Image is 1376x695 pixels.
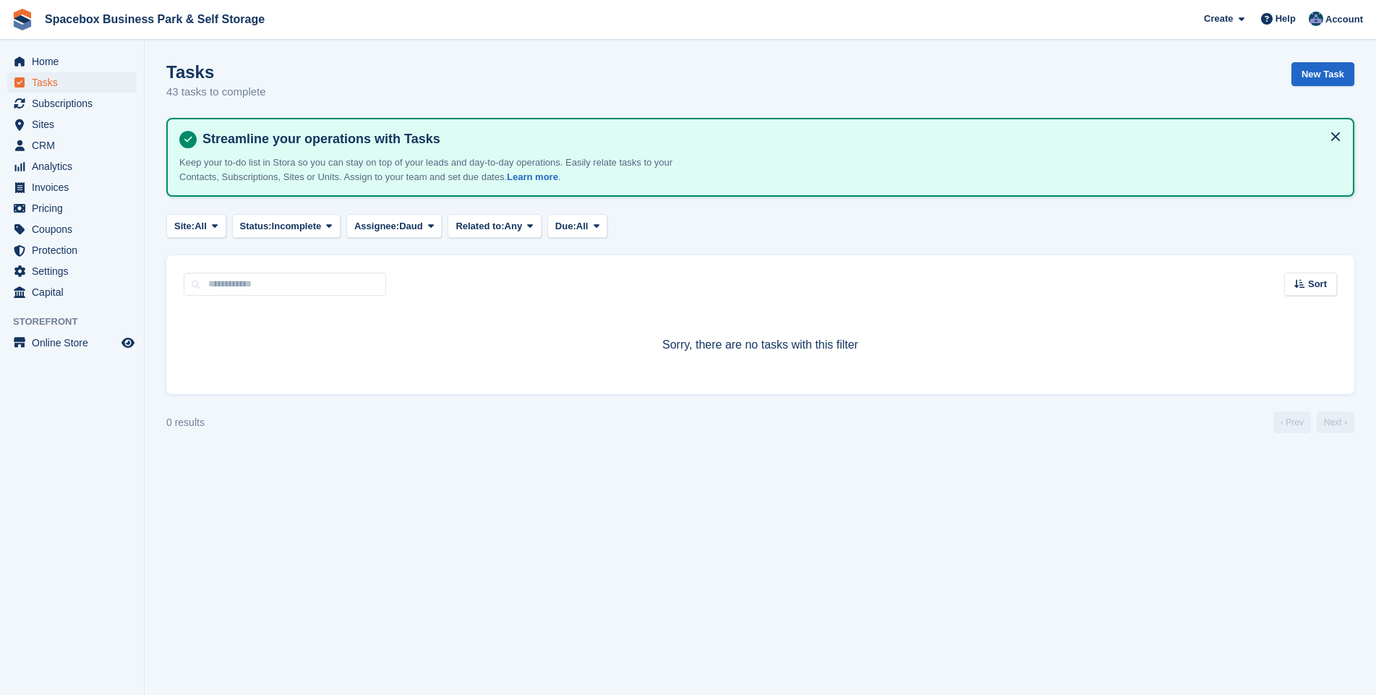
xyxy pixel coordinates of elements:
[507,171,558,182] a: Learn more
[7,282,137,302] a: menu
[32,135,119,155] span: CRM
[32,177,119,197] span: Invoices
[1309,12,1323,26] img: Daud
[166,62,266,82] h1: Tasks
[272,219,322,234] span: Incomplete
[7,114,137,135] a: menu
[184,336,1337,354] p: Sorry, there are no tasks with this filter
[346,214,442,238] button: Assignee: Daud
[32,51,119,72] span: Home
[1308,277,1327,291] span: Sort
[32,114,119,135] span: Sites
[456,219,504,234] span: Related to:
[13,315,144,329] span: Storefront
[576,219,589,234] span: All
[232,214,341,238] button: Status: Incomplete
[32,72,119,93] span: Tasks
[1317,412,1354,433] a: Next
[39,7,270,31] a: Spacebox Business Park & Self Storage
[240,219,272,234] span: Status:
[166,84,266,101] p: 43 tasks to complete
[448,214,541,238] button: Related to: Any
[32,156,119,176] span: Analytics
[179,155,685,184] p: Keep your to-do list in Stora so you can stay on top of your leads and day-to-day operations. Eas...
[7,219,137,239] a: menu
[1291,62,1354,86] a: New Task
[32,219,119,239] span: Coupons
[1270,412,1357,433] nav: Page
[1273,412,1311,433] a: Previous
[119,334,137,351] a: Preview store
[32,240,119,260] span: Protection
[32,333,119,353] span: Online Store
[7,156,137,176] a: menu
[166,415,205,430] div: 0 results
[197,131,1341,148] h4: Streamline your operations with Tasks
[7,333,137,353] a: menu
[7,240,137,260] a: menu
[32,93,119,114] span: Subscriptions
[354,219,399,234] span: Assignee:
[166,214,226,238] button: Site: All
[12,9,33,30] img: stora-icon-8386f47178a22dfd0bd8f6a31ec36ba5ce8667c1dd55bd0f319d3a0aa187defe.svg
[7,51,137,72] a: menu
[174,219,195,234] span: Site:
[555,219,576,234] span: Due:
[1204,12,1233,26] span: Create
[32,282,119,302] span: Capital
[32,261,119,281] span: Settings
[7,93,137,114] a: menu
[7,261,137,281] a: menu
[7,135,137,155] a: menu
[505,219,523,234] span: Any
[32,198,119,218] span: Pricing
[7,198,137,218] a: menu
[7,72,137,93] a: menu
[547,214,607,238] button: Due: All
[1325,12,1363,27] span: Account
[195,219,207,234] span: All
[399,219,423,234] span: Daud
[7,177,137,197] a: menu
[1275,12,1296,26] span: Help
